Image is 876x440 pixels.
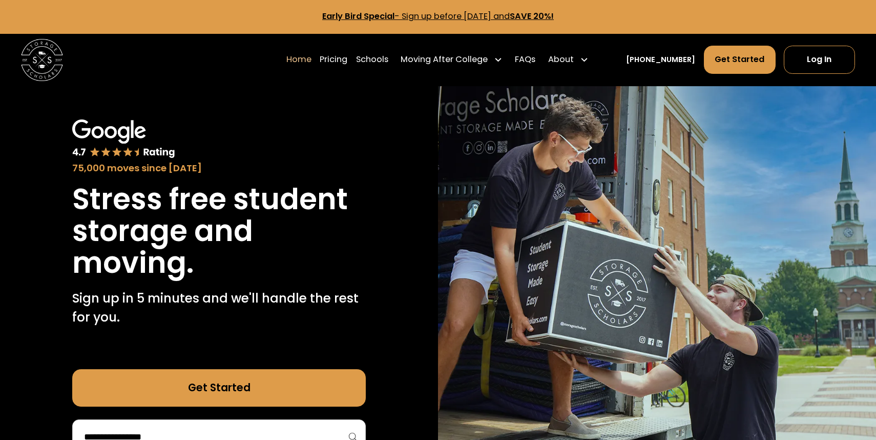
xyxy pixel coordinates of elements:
[320,45,347,74] a: Pricing
[72,184,366,279] h1: Stress free student storage and moving.
[72,369,366,407] a: Get Started
[704,46,776,74] a: Get Started
[322,10,394,22] strong: Early Bird Special
[322,10,554,22] a: Early Bird Special- Sign up before [DATE] andSAVE 20%!
[286,45,311,74] a: Home
[397,45,507,74] div: Moving After College
[515,45,535,74] a: FAQs
[72,119,175,159] img: Google 4.7 star rating
[784,46,855,74] a: Log In
[72,161,366,175] div: 75,000 moves since [DATE]
[21,39,63,81] img: Storage Scholars main logo
[544,45,593,74] div: About
[72,289,366,327] p: Sign up in 5 minutes and we'll handle the rest for you.
[548,53,574,66] div: About
[356,45,388,74] a: Schools
[401,53,488,66] div: Moving After College
[626,54,695,65] a: [PHONE_NUMBER]
[510,10,554,22] strong: SAVE 20%!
